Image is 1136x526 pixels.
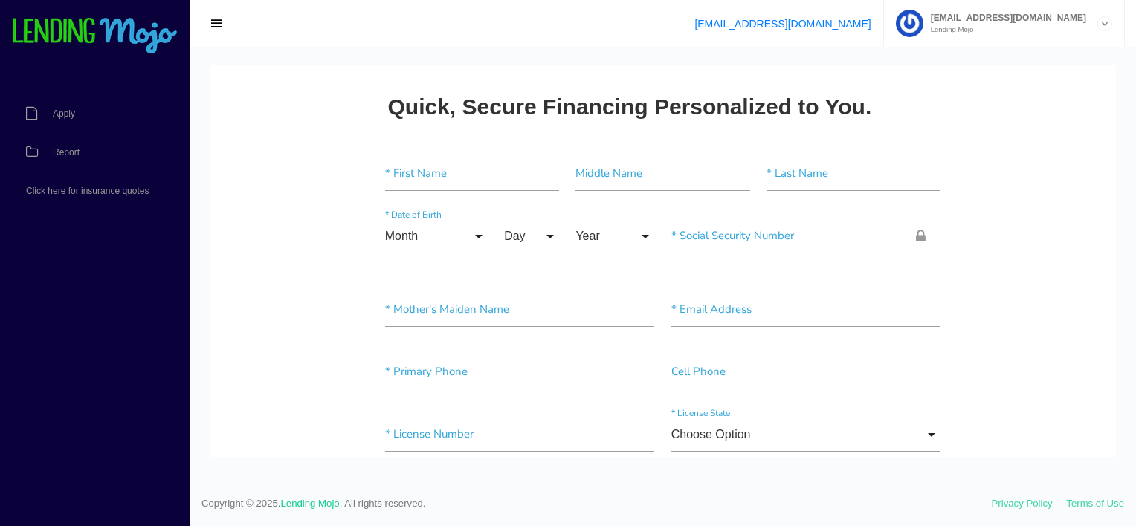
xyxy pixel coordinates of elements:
img: logo-small.png [11,18,178,55]
span: Copyright © 2025. . All rights reserved. [201,496,992,511]
a: Terms of Use [1066,498,1124,509]
span: Apply [53,109,75,118]
a: Lending Mojo [281,498,340,509]
a: Privacy Policy [992,498,1053,509]
h2: Quick, Secure Financing Personalized to You. [178,30,662,54]
span: [EMAIL_ADDRESS][DOMAIN_NAME] [923,13,1086,22]
span: Report [53,148,80,157]
span: Click here for insurance quotes [26,186,149,195]
small: Lending Mojo [923,26,1086,33]
img: Profile image [896,10,923,37]
a: [EMAIL_ADDRESS][DOMAIN_NAME] [694,18,871,30]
